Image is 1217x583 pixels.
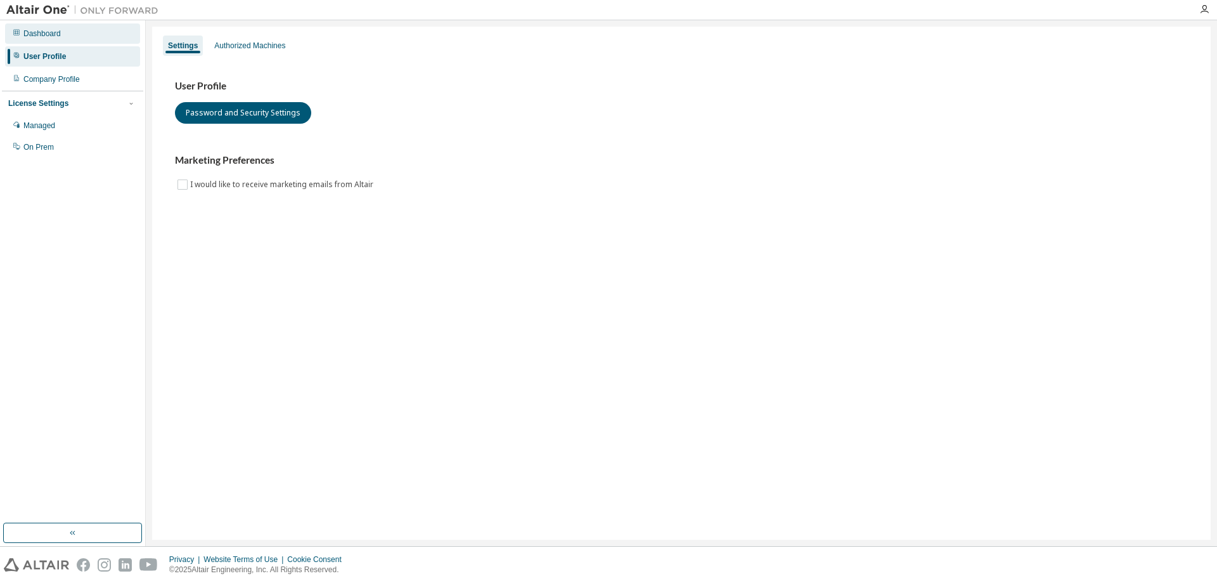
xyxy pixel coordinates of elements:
div: Managed [23,121,55,131]
h3: User Profile [175,80,1188,93]
div: Privacy [169,554,203,565]
p: © 2025 Altair Engineering, Inc. All Rights Reserved. [169,565,349,575]
div: User Profile [23,51,66,62]
div: Authorized Machines [214,41,285,51]
img: youtube.svg [139,558,158,572]
img: facebook.svg [77,558,90,572]
div: Website Terms of Use [203,554,287,565]
div: Cookie Consent [287,554,349,565]
h3: Marketing Preferences [175,154,1188,167]
label: I would like to receive marketing emails from Altair [190,177,376,192]
img: linkedin.svg [119,558,132,572]
img: instagram.svg [98,558,111,572]
button: Password and Security Settings [175,102,311,124]
div: License Settings [8,98,68,108]
div: Dashboard [23,29,61,39]
div: Settings [168,41,198,51]
div: Company Profile [23,74,80,84]
img: altair_logo.svg [4,558,69,572]
div: On Prem [23,142,54,152]
img: Altair One [6,4,165,16]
